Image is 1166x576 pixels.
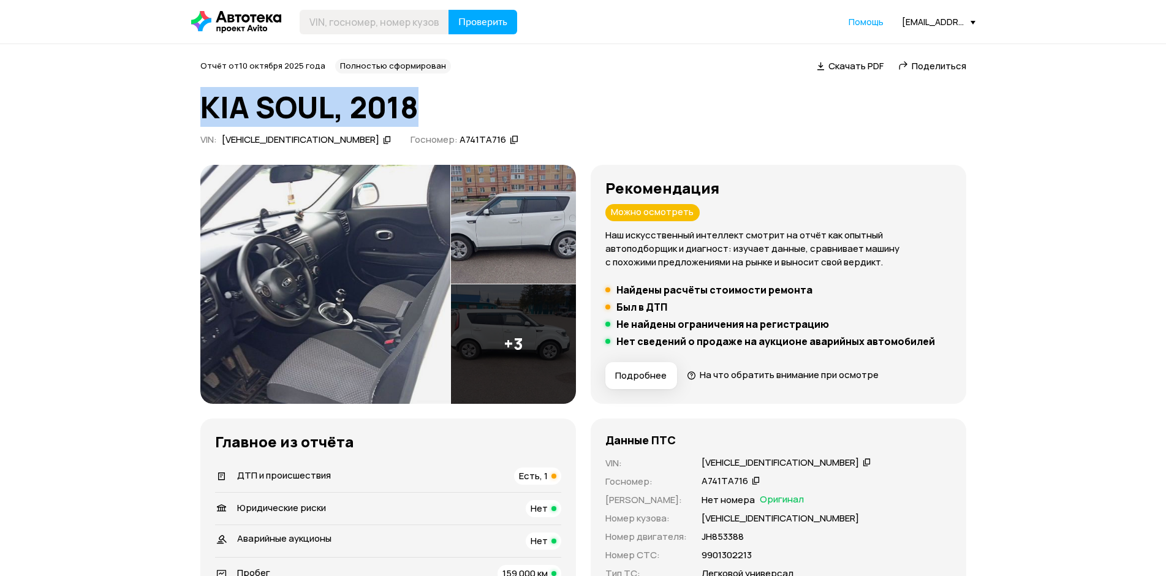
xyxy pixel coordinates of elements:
[300,10,449,34] input: VIN, госномер, номер кузова
[817,59,884,72] a: Скачать PDF
[605,180,952,197] h3: Рекомендация
[449,10,517,34] button: Проверить
[700,368,879,381] span: На что обратить внимание при осмотре
[605,493,687,507] p: [PERSON_NAME] :
[605,530,687,544] p: Номер двигателя :
[531,534,548,547] span: Нет
[702,457,859,469] div: [VEHICLE_IDENTIFICATION_NUMBER]
[237,532,331,545] span: Аварийные аукционы
[702,512,859,525] p: [VEHICLE_IDENTIFICATION_NUMBER]
[902,16,975,28] div: [EMAIL_ADDRESS][DOMAIN_NAME]
[605,433,676,447] h4: Данные ПТС
[828,59,884,72] span: Скачать PDF
[237,469,331,482] span: ДТП и происшествия
[335,59,451,74] div: Полностью сформирован
[605,475,687,488] p: Госномер :
[702,548,752,562] p: 9901302213
[616,284,812,296] h5: Найдены расчёты стоимости ремонта
[702,493,755,507] p: Нет номера
[460,134,506,146] div: А741ТА716
[605,512,687,525] p: Номер кузова :
[519,469,548,482] span: Есть, 1
[605,548,687,562] p: Номер СТС :
[605,362,677,389] button: Подробнее
[200,60,325,71] span: Отчёт от 10 октября 2025 года
[702,530,744,544] p: JН853388
[760,493,804,507] span: Оригинал
[898,59,966,72] a: Поделиться
[849,16,884,28] a: Помощь
[912,59,966,72] span: Поделиться
[615,369,667,382] span: Подробнее
[458,17,507,27] span: Проверить
[200,133,217,146] span: VIN :
[237,501,326,514] span: Юридические риски
[702,475,748,488] div: А741ТА716
[531,502,548,515] span: Нет
[616,301,667,313] h5: Был в ДТП
[616,318,829,330] h5: Не найдены ограничения на регистрацию
[616,335,935,347] h5: Нет сведений о продаже на аукционе аварийных автомобилей
[215,433,561,450] h3: Главное из отчёта
[605,457,687,470] p: VIN :
[605,229,952,269] p: Наш искусственный интеллект смотрит на отчёт как опытный автоподборщик и диагност: изучает данные...
[222,134,379,146] div: [VEHICLE_IDENTIFICATION_NUMBER]
[605,204,700,221] div: Можно осмотреть
[200,91,966,124] h1: KIA SOUL, 2018
[687,368,879,381] a: На что обратить внимание при осмотре
[411,133,458,146] span: Госномер:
